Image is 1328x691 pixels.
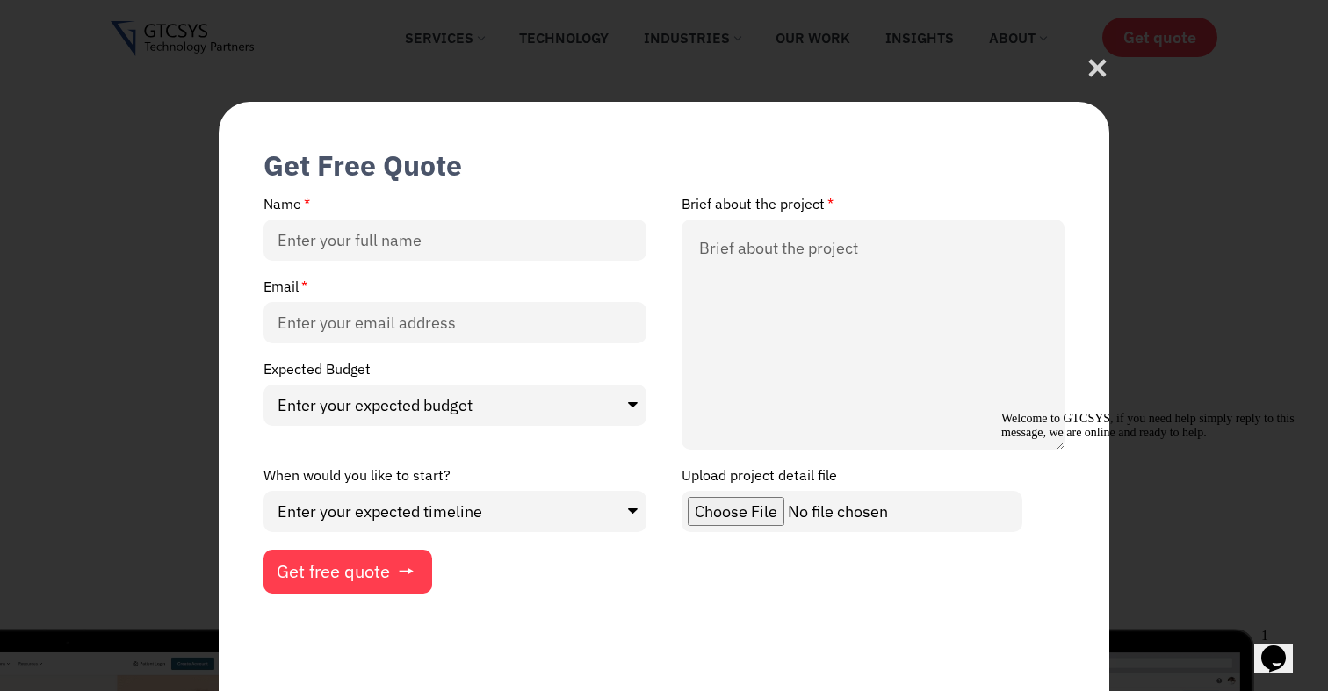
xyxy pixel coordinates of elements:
label: When would you like to start? [263,468,451,491]
label: Brief about the project [682,197,834,220]
label: Email [263,279,307,302]
input: Enter your email address [263,302,646,343]
label: Expected Budget [263,362,371,385]
span: Get free quote [277,563,390,580]
input: Enter your full name [263,220,646,261]
div: Welcome to GTCSYS, if you need help simply reply to this message, we are online and ready to help. [7,7,323,35]
label: Upload project detail file [682,468,837,491]
button: Get free quote [263,550,432,594]
iframe: chat widget [994,405,1310,612]
form: New Form [263,196,1065,594]
div: Get Free Quote [263,147,462,184]
label: Name [263,197,310,220]
span: Welcome to GTCSYS, if you need help simply reply to this message, we are online and ready to help. [7,7,300,34]
iframe: chat widget [1254,621,1310,673]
